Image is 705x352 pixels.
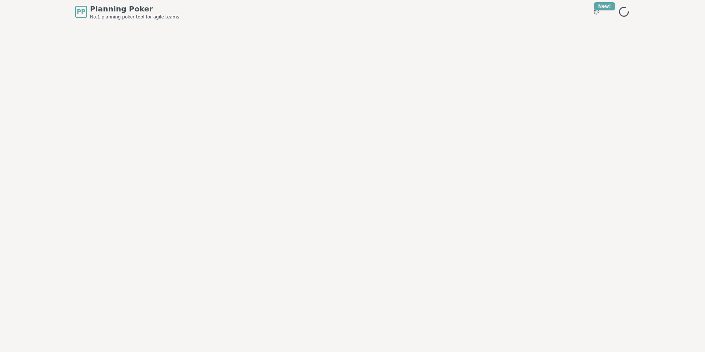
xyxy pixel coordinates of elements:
span: No.1 planning poker tool for agile teams [90,14,179,20]
a: PPPlanning PokerNo.1 planning poker tool for agile teams [75,4,179,20]
div: New! [594,2,615,10]
button: New! [590,5,603,18]
span: Planning Poker [90,4,179,14]
span: PP [77,7,85,16]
